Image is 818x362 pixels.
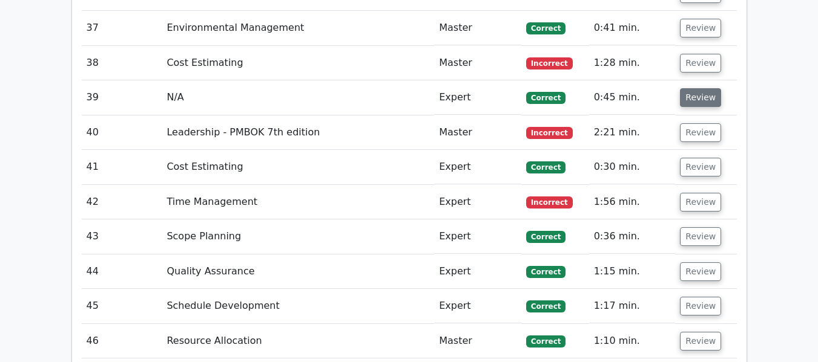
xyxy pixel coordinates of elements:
[82,150,162,184] td: 41
[526,196,573,208] span: Incorrect
[680,88,721,107] button: Review
[526,231,566,243] span: Correct
[434,46,521,80] td: Master
[526,335,566,347] span: Correct
[589,46,676,80] td: 1:28 min.
[82,324,162,358] td: 46
[162,289,434,323] td: Schedule Development
[589,219,676,254] td: 0:36 min.
[526,22,566,34] span: Correct
[526,127,573,139] span: Incorrect
[162,11,434,45] td: Environmental Management
[82,185,162,219] td: 42
[434,150,521,184] td: Expert
[680,332,721,351] button: Review
[680,227,721,246] button: Review
[589,185,676,219] td: 1:56 min.
[82,115,162,150] td: 40
[526,92,566,104] span: Correct
[680,297,721,315] button: Review
[434,11,521,45] td: Master
[434,219,521,254] td: Expert
[162,150,434,184] td: Cost Estimating
[162,324,434,358] td: Resource Allocation
[434,289,521,323] td: Expert
[434,115,521,150] td: Master
[589,115,676,150] td: 2:21 min.
[162,254,434,289] td: Quality Assurance
[162,219,434,254] td: Scope Planning
[162,115,434,150] td: Leadership - PMBOK 7th edition
[434,254,521,289] td: Expert
[589,150,676,184] td: 0:30 min.
[589,254,676,289] td: 1:15 min.
[434,324,521,358] td: Master
[526,161,566,173] span: Correct
[680,19,721,37] button: Review
[526,57,573,69] span: Incorrect
[82,46,162,80] td: 38
[589,80,676,115] td: 0:45 min.
[434,185,521,219] td: Expert
[526,266,566,278] span: Correct
[162,185,434,219] td: Time Management
[162,80,434,115] td: N/A
[82,219,162,254] td: 43
[680,193,721,212] button: Review
[589,11,676,45] td: 0:41 min.
[680,262,721,281] button: Review
[589,289,676,323] td: 1:17 min.
[589,324,676,358] td: 1:10 min.
[680,54,721,73] button: Review
[680,158,721,176] button: Review
[434,80,521,115] td: Expert
[162,46,434,80] td: Cost Estimating
[82,80,162,115] td: 39
[680,123,721,142] button: Review
[82,254,162,289] td: 44
[82,289,162,323] td: 45
[526,300,566,312] span: Correct
[82,11,162,45] td: 37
